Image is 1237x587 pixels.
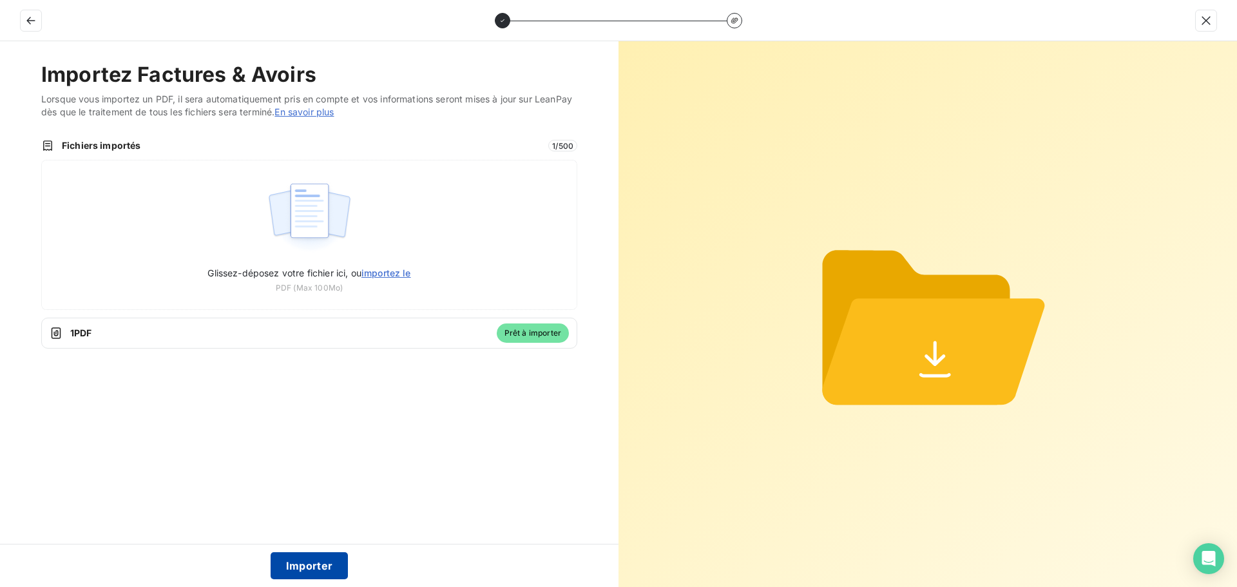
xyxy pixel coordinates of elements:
[70,327,489,340] span: 1 PDF
[548,140,577,151] span: 1 / 500
[62,139,541,152] span: Fichiers importés
[41,93,577,119] span: Lorsque vous importez un PDF, il sera automatiquement pris en compte et vos informations seront m...
[271,552,349,579] button: Importer
[276,282,343,294] span: PDF (Max 100Mo)
[41,62,577,88] h2: Importez Factures & Avoirs
[497,323,569,343] span: Prêt à importer
[274,106,334,117] a: En savoir plus
[361,267,411,278] span: importez le
[267,176,352,258] img: illustration
[207,267,410,278] span: Glissez-déposez votre fichier ici, ou
[1193,543,1224,574] div: Open Intercom Messenger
